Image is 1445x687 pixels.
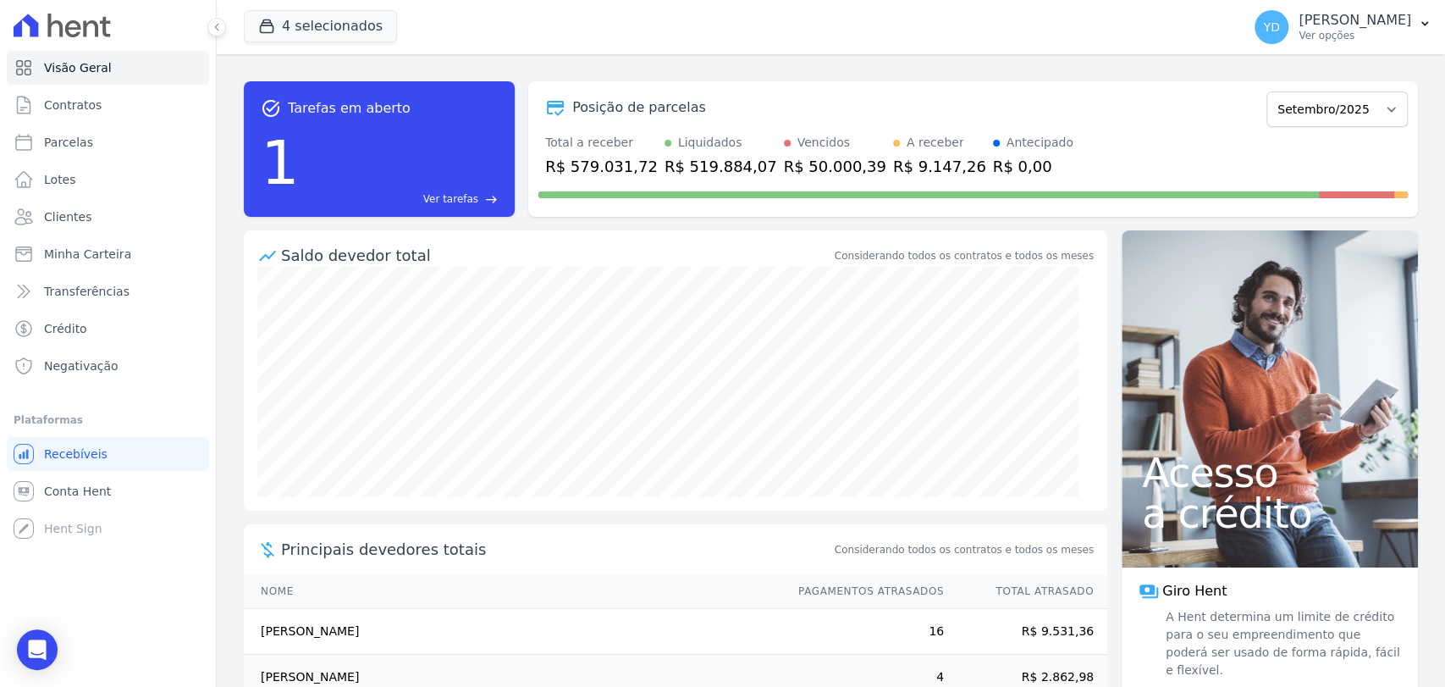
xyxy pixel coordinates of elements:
[572,97,706,118] div: Posição de parcelas
[545,155,658,178] div: R$ 579.031,72
[7,312,209,346] a: Crédito
[44,171,76,188] span: Lotes
[244,609,782,655] td: [PERSON_NAME]
[1142,493,1398,534] span: a crédito
[44,283,130,300] span: Transferências
[44,357,119,374] span: Negativação
[7,163,209,197] a: Lotes
[7,437,209,471] a: Recebíveis
[1142,452,1398,493] span: Acesso
[782,609,945,655] td: 16
[1007,134,1073,152] div: Antecipado
[244,10,397,42] button: 4 selecionados
[423,191,478,207] span: Ver tarefas
[281,244,831,267] div: Saldo devedor total
[907,134,964,152] div: A receber
[784,155,886,178] div: R$ 50.000,39
[835,542,1094,557] span: Considerando todos os contratos e todos os meses
[1299,29,1411,42] p: Ver opções
[993,155,1073,178] div: R$ 0,00
[485,193,498,206] span: east
[1263,21,1279,33] span: YD
[893,155,986,178] div: R$ 9.147,26
[44,59,112,76] span: Visão Geral
[244,574,782,609] th: Nome
[7,125,209,159] a: Parcelas
[7,237,209,271] a: Minha Carteira
[306,191,498,207] a: Ver tarefas east
[945,574,1107,609] th: Total Atrasado
[1241,3,1445,51] button: YD [PERSON_NAME] Ver opções
[835,248,1094,263] div: Considerando todos os contratos e todos os meses
[288,98,411,119] span: Tarefas em aberto
[14,410,202,430] div: Plataformas
[1299,12,1411,29] p: [PERSON_NAME]
[782,574,945,609] th: Pagamentos Atrasados
[797,134,850,152] div: Vencidos
[44,320,87,337] span: Crédito
[7,274,209,308] a: Transferências
[281,538,831,561] span: Principais devedores totais
[44,246,131,263] span: Minha Carteira
[7,474,209,508] a: Conta Hent
[945,609,1107,655] td: R$ 9.531,36
[44,97,102,114] span: Contratos
[678,134,742,152] div: Liquidados
[665,155,777,178] div: R$ 519.884,07
[44,208,91,225] span: Clientes
[261,119,300,207] div: 1
[7,200,209,234] a: Clientes
[7,88,209,122] a: Contratos
[44,446,108,463] span: Recebíveis
[17,629,58,670] div: Open Intercom Messenger
[1162,581,1227,601] span: Giro Hent
[7,51,209,85] a: Visão Geral
[545,134,658,152] div: Total a receber
[261,98,281,119] span: task_alt
[44,483,111,500] span: Conta Hent
[7,349,209,383] a: Negativação
[44,134,93,151] span: Parcelas
[1162,608,1401,679] span: A Hent determina um limite de crédito para o seu empreendimento que poderá ser usado de forma ráp...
